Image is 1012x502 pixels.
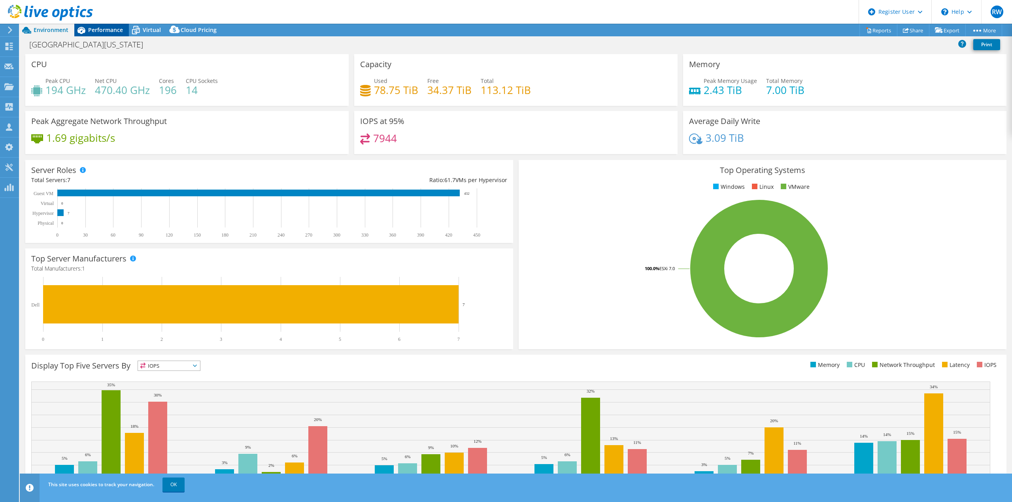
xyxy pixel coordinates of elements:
[83,232,88,238] text: 30
[633,440,641,445] text: 11%
[427,77,439,85] span: Free
[473,232,480,238] text: 450
[381,456,387,461] text: 5%
[220,337,222,342] text: 3
[130,424,138,429] text: 18%
[704,86,757,94] h4: 2.43 TiB
[159,86,177,94] h4: 196
[42,337,44,342] text: 0
[565,452,570,457] text: 6%
[31,254,126,263] h3: Top Server Manufacturers
[883,432,891,437] text: 14%
[706,133,744,142] h4: 3.09 TiB
[26,40,155,49] h1: [GEOGRAPHIC_DATA][US_STATE]
[31,60,47,69] h3: CPU
[860,434,868,438] text: 14%
[162,478,185,492] a: OK
[711,182,745,191] li: Windows
[374,86,418,94] h4: 78.75 TiB
[991,6,1003,18] span: RW
[766,86,804,94] h4: 7.00 TiB
[221,232,228,238] text: 180
[770,418,778,423] text: 20%
[464,192,470,196] text: 432
[779,182,810,191] li: VMware
[339,337,341,342] text: 5
[249,232,257,238] text: 210
[973,39,1000,50] a: Print
[245,445,251,449] text: 9%
[61,221,63,225] text: 0
[450,444,458,448] text: 10%
[61,201,63,205] text: 0
[34,191,53,196] text: Guest VM
[360,117,404,126] h3: IOPS at 95%
[870,361,935,369] li: Network Throughput
[38,220,54,226] text: Physical
[374,77,387,85] span: Used
[45,86,86,94] h4: 194 GHz
[186,77,218,85] span: CPU Sockets
[689,117,760,126] h3: Average Daily Write
[525,166,1001,175] h3: Top Operating Systems
[31,176,269,184] div: Total Servers:
[941,8,948,15] svg: \n
[457,337,460,342] text: 7
[940,361,970,369] li: Latency
[143,26,161,34] span: Virtual
[101,337,104,342] text: 1
[314,417,322,422] text: 20%
[645,265,659,271] tspan: 100.0%
[474,439,481,444] text: 12%
[139,232,143,238] text: 90
[95,86,150,94] h4: 470.40 GHz
[389,232,396,238] text: 360
[88,26,123,34] span: Performance
[766,77,802,85] span: Total Memory
[68,211,70,215] text: 7
[138,361,200,370] span: IOPS
[845,361,865,369] li: CPU
[953,430,961,434] text: 15%
[268,463,274,468] text: 2%
[361,232,368,238] text: 330
[279,337,282,342] text: 4
[897,24,929,36] a: Share
[859,24,897,36] a: Reports
[31,264,507,273] h4: Total Manufacturers:
[587,389,595,393] text: 32%
[46,133,115,142] h4: 1.69 gigabits/s
[62,456,68,461] text: 5%
[405,454,411,459] text: 6%
[48,481,154,488] span: This site uses cookies to track your navigation.
[360,60,391,69] h3: Capacity
[701,462,707,467] text: 3%
[704,77,757,85] span: Peak Memory Usage
[689,60,720,69] h3: Memory
[398,337,400,342] text: 6
[750,182,774,191] li: Linux
[95,77,117,85] span: Net CPU
[32,211,54,216] text: Hypervisor
[930,384,938,389] text: 34%
[160,337,163,342] text: 2
[31,117,167,126] h3: Peak Aggregate Network Throughput
[725,456,731,461] text: 5%
[34,26,68,34] span: Environment
[222,460,228,465] text: 3%
[45,77,70,85] span: Peak CPU
[333,232,340,238] text: 300
[31,166,76,175] h3: Server Roles
[31,302,40,308] text: Dell
[427,86,472,94] h4: 34.37 TiB
[292,453,298,458] text: 6%
[166,232,173,238] text: 120
[417,232,424,238] text: 390
[659,265,675,271] tspan: ESXi 7.0
[269,176,507,184] div: Ratio: VMs per Hypervisor
[445,232,452,238] text: 420
[41,201,54,206] text: Virtual
[278,232,285,238] text: 240
[463,302,465,307] text: 7
[444,176,455,184] span: 61.7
